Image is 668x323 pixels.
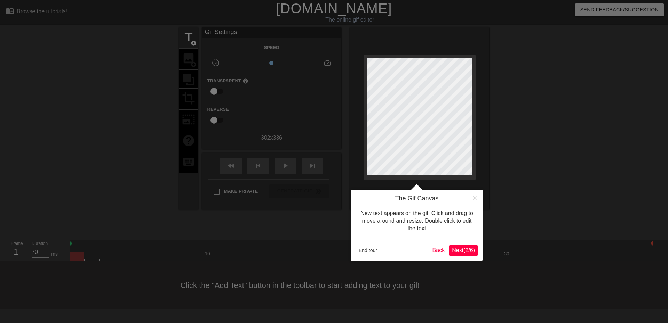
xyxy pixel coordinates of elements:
[449,245,478,256] button: Next
[356,245,380,256] button: End tour
[430,245,448,256] button: Back
[356,202,478,240] div: New text appears on the gif. Click and drag to move around and resize. Double click to edit the text
[356,195,478,202] h4: The Gif Canvas
[452,247,475,253] span: Next ( 2 / 6 )
[468,190,483,206] button: Close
